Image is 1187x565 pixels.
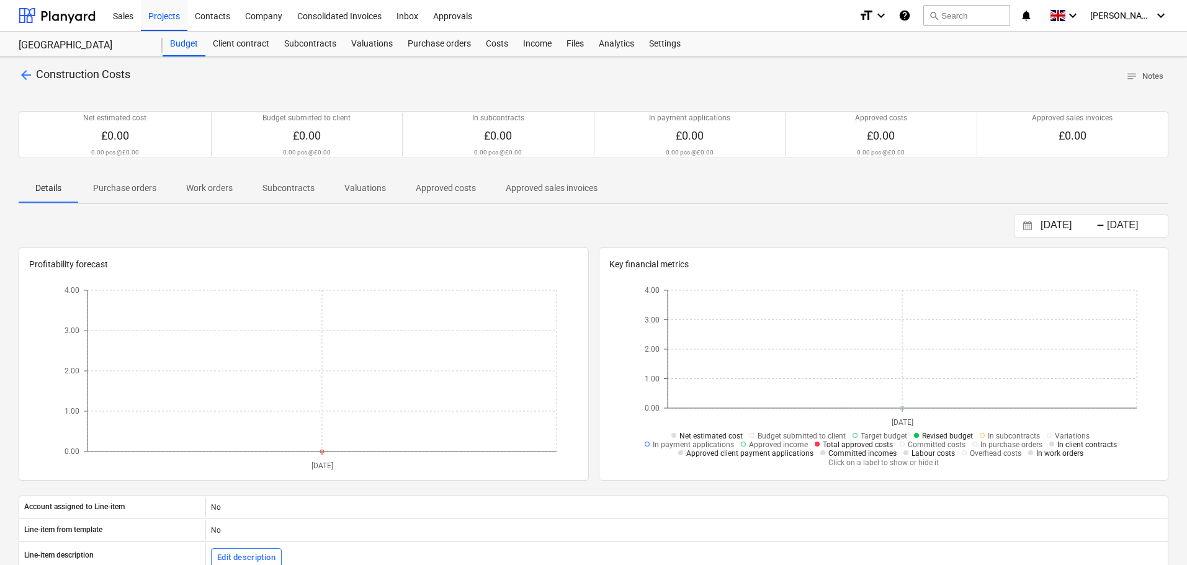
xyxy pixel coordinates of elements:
[1059,129,1086,142] span: £0.00
[484,129,512,142] span: £0.00
[24,550,94,561] p: Line-item description
[645,374,660,383] tspan: 1.00
[478,32,516,56] a: Costs
[474,148,522,156] p: 0.00 pcs @ £0.00
[1057,440,1117,449] span: In client contracts
[1104,217,1168,234] input: End Date
[217,551,275,565] div: Edit description
[163,32,205,56] a: Budget
[65,367,79,375] tspan: 2.00
[758,432,846,440] span: Budget submitted to client
[400,32,478,56] a: Purchase orders
[1036,449,1083,458] span: In work orders
[65,286,79,295] tspan: 4.00
[1126,69,1163,84] span: Notes
[262,113,351,123] p: Budget submitted to client
[823,440,893,449] span: Total approved costs
[642,32,688,56] a: Settings
[929,11,939,20] span: search
[91,148,139,156] p: 0.00 pcs @ £0.00
[653,440,734,449] span: In payment applications
[1126,71,1137,82] span: notes
[19,68,34,82] span: arrow_back
[205,520,1168,540] div: No
[1017,219,1038,233] button: Interact with the calendar and add the check-in date for your trip.
[645,404,660,412] tspan: 0.00
[922,432,973,440] span: Revised budget
[874,8,889,23] i: keyboard_arrow_down
[970,449,1021,458] span: Overhead costs
[283,148,331,156] p: 0.00 pcs @ £0.00
[676,129,704,142] span: £0.00
[898,8,911,23] i: Knowledge base
[36,68,130,81] span: Construction Costs
[1038,217,1101,234] input: Start Date
[1020,8,1032,23] i: notifications
[65,326,79,335] tspan: 3.00
[908,440,965,449] span: Committed costs
[472,113,524,123] p: In subcontracts
[416,182,476,195] p: Approved costs
[1032,113,1113,123] p: Approved sales invoices
[828,449,897,458] span: Committed incomes
[1096,222,1104,229] div: -
[277,32,344,56] a: Subcontracts
[34,182,63,195] p: Details
[24,525,102,535] p: Line-item from template
[686,449,813,458] span: Approved client payment applications
[205,32,277,56] a: Client contract
[645,315,660,324] tspan: 3.00
[923,5,1010,26] button: Search
[186,182,233,195] p: Work orders
[1065,8,1080,23] i: keyboard_arrow_down
[205,497,1168,517] div: No
[93,182,156,195] p: Purchase orders
[859,8,874,23] i: format_size
[1121,67,1168,86] button: Notes
[516,32,559,56] a: Income
[262,182,315,195] p: Subcontracts
[891,417,913,426] tspan: [DATE]
[29,258,578,271] p: Profitability forecast
[912,449,955,458] span: Labour costs
[867,129,895,142] span: £0.00
[311,461,333,469] tspan: [DATE]
[101,129,129,142] span: £0.00
[988,432,1040,440] span: In subcontracts
[19,39,148,52] div: [GEOGRAPHIC_DATA]
[749,440,808,449] span: Approved income
[24,502,125,512] p: Account assigned to Line-item
[861,432,907,440] span: Target budget
[649,113,730,123] p: In payment applications
[506,182,598,195] p: Approved sales invoices
[609,258,1158,271] p: Key financial metrics
[344,182,386,195] p: Valuations
[1153,8,1168,23] i: keyboard_arrow_down
[344,32,400,56] a: Valuations
[1055,432,1090,440] span: Variations
[1125,505,1187,565] iframe: Chat Widget
[293,129,321,142] span: £0.00
[645,345,660,354] tspan: 2.00
[591,32,642,56] a: Analytics
[83,113,146,123] p: Net estimated cost
[65,447,79,456] tspan: 0.00
[666,148,714,156] p: 0.00 pcs @ £0.00
[855,113,907,123] p: Approved costs
[645,286,660,295] tspan: 4.00
[65,407,79,416] tspan: 1.00
[630,458,1137,468] p: Click on a label to show or hide it
[679,432,743,440] span: Net estimated cost
[1090,11,1152,20] span: [PERSON_NAME]
[559,32,591,56] a: Files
